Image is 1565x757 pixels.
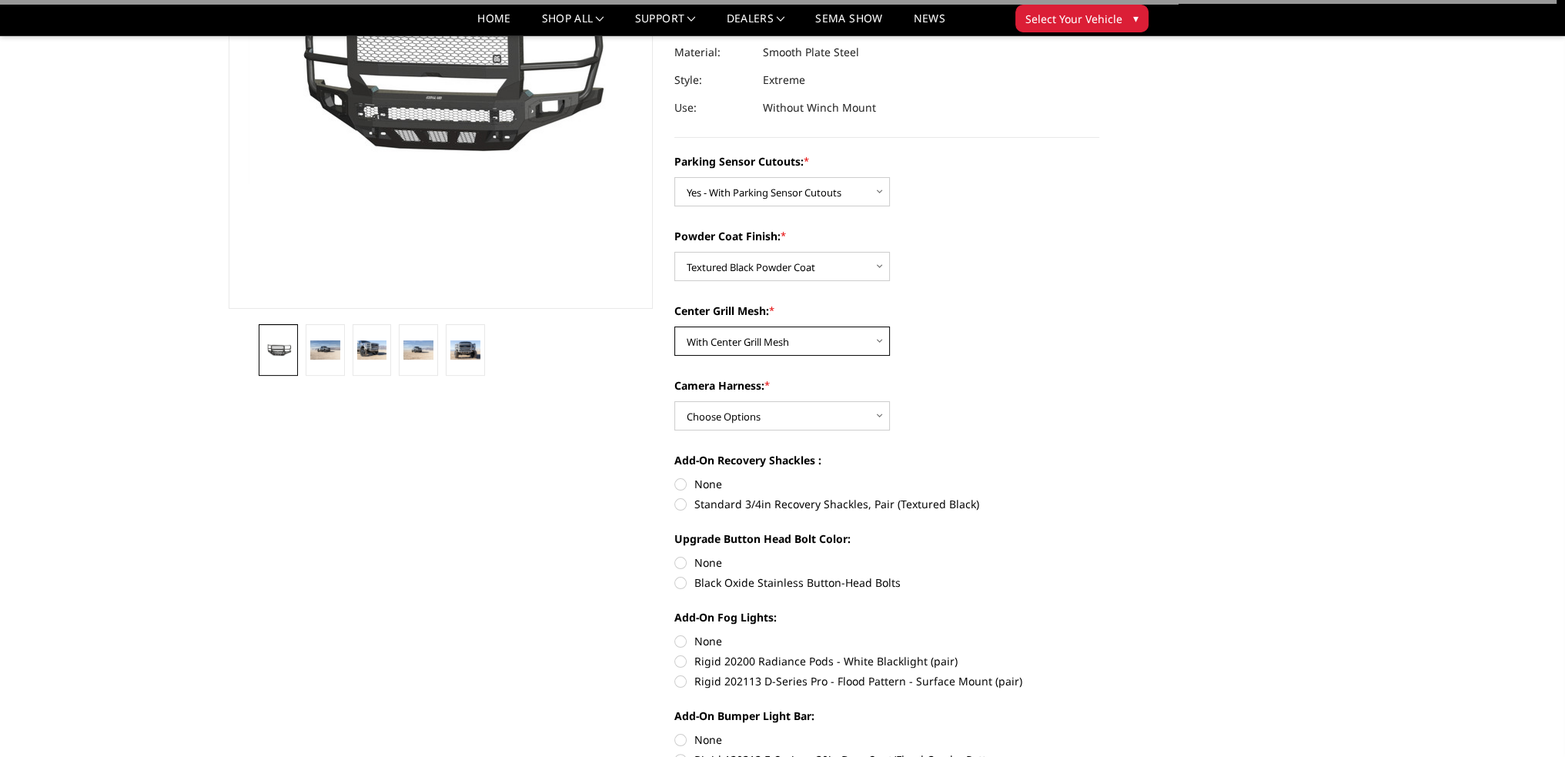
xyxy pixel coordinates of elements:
[674,94,751,122] dt: Use:
[674,673,1099,689] label: Rigid 202113 D-Series Pro - Flood Pattern - Surface Mount (pair)
[763,94,876,122] dd: Without Winch Mount
[674,377,1099,394] label: Camera Harness:
[815,13,882,35] a: SEMA Show
[674,732,1099,748] label: None
[763,39,859,66] dd: Smooth Plate Steel
[674,476,1099,492] label: None
[263,342,293,358] img: 2023-2025 Ford F450-550 - Freedom Series - Extreme Front Bumper
[310,340,340,360] img: 2023-2025 Ford F450-550 - Freedom Series - Extreme Front Bumper
[477,13,510,35] a: Home
[674,653,1099,669] label: Rigid 20200 Radiance Pods - White Blacklight (pair)
[674,303,1099,319] label: Center Grill Mesh:
[1015,5,1149,32] button: Select Your Vehicle
[674,228,1099,244] label: Powder Coat Finish:
[674,531,1099,547] label: Upgrade Button Head Bolt Color:
[1025,11,1122,27] span: Select Your Vehicle
[674,66,751,94] dt: Style:
[1133,10,1139,26] span: ▾
[674,452,1099,468] label: Add-On Recovery Shackles :
[674,39,751,66] dt: Material:
[1488,683,1565,757] iframe: Chat Widget
[763,66,805,94] dd: Extreme
[542,13,604,35] a: shop all
[674,153,1099,169] label: Parking Sensor Cutouts:
[674,554,1099,571] label: None
[674,496,1099,512] label: Standard 3/4in Recovery Shackles, Pair (Textured Black)
[674,633,1099,649] label: None
[357,340,387,360] img: 2023-2025 Ford F450-550 - Freedom Series - Extreme Front Bumper
[635,13,696,35] a: Support
[674,708,1099,724] label: Add-On Bumper Light Bar:
[674,574,1099,591] label: Black Oxide Stainless Button-Head Bolts
[403,340,433,360] img: 2023-2025 Ford F450-550 - Freedom Series - Extreme Front Bumper
[674,609,1099,625] label: Add-On Fog Lights:
[913,13,945,35] a: News
[450,340,480,360] img: 2023-2025 Ford F450-550 - Freedom Series - Extreme Front Bumper
[727,13,785,35] a: Dealers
